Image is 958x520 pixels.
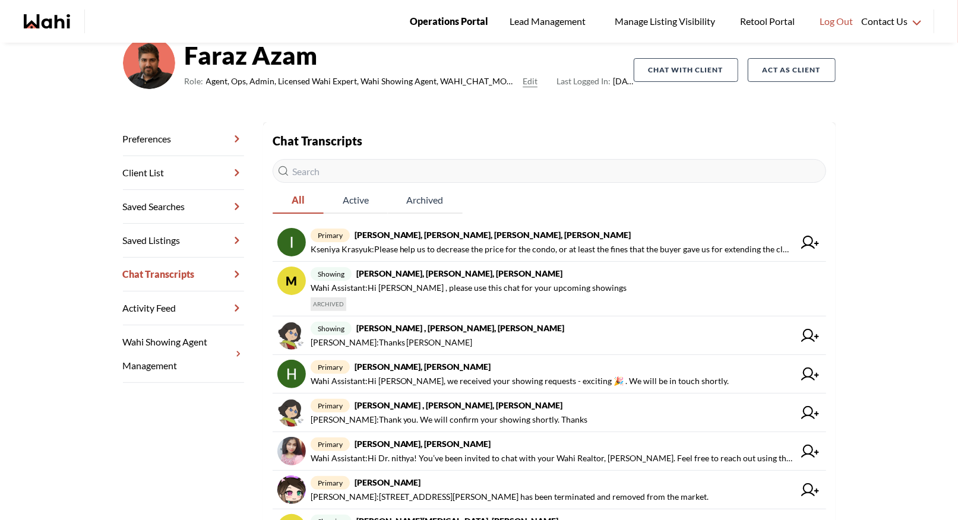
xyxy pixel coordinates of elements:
[273,394,826,432] a: primary[PERSON_NAME] , [PERSON_NAME], [PERSON_NAME][PERSON_NAME]:Thank you. We will confirm your ...
[388,188,463,214] button: Archived
[311,297,346,311] span: ARCHIVED
[185,37,634,73] strong: Faraz Azam
[273,471,826,509] a: primary[PERSON_NAME][PERSON_NAME]:[STREET_ADDRESS][PERSON_NAME] has been terminated and removed f...
[311,360,350,374] span: primary
[355,362,491,372] strong: [PERSON_NAME], [PERSON_NAME]
[557,74,633,88] span: [DATE]
[311,399,350,413] span: primary
[311,476,350,490] span: primary
[277,475,306,504] img: chat avatar
[311,322,352,335] span: showing
[273,316,826,355] a: showing[PERSON_NAME] , [PERSON_NAME], [PERSON_NAME][PERSON_NAME]:Thanks [PERSON_NAME]
[273,159,826,183] input: Search
[277,321,306,350] img: chat avatar
[273,188,324,214] button: All
[311,335,473,350] span: [PERSON_NAME] : Thanks [PERSON_NAME]
[523,74,538,88] button: Edit
[277,228,306,256] img: chat avatar
[324,188,388,213] span: Active
[355,230,631,240] strong: [PERSON_NAME], [PERSON_NAME], [PERSON_NAME], [PERSON_NAME]
[273,134,362,148] strong: Chat Transcripts
[740,14,798,29] span: Retool Portal
[273,355,826,394] a: primary[PERSON_NAME], [PERSON_NAME]Wahi Assistant:Hi [PERSON_NAME], we received your showing requ...
[311,281,627,295] span: Wahi Assistant : Hi [PERSON_NAME] , please use this chat for your upcoming showings
[185,74,204,88] span: Role:
[311,437,350,451] span: primary
[123,122,244,156] a: Preferences
[273,223,826,262] a: primary[PERSON_NAME], [PERSON_NAME], [PERSON_NAME], [PERSON_NAME]Kseniya Krasyuk:Please help us t...
[311,451,794,465] span: Wahi Assistant : Hi Dr. nithya! You’ve been invited to chat with your Wahi Realtor, [PERSON_NAME]...
[324,188,388,214] button: Active
[311,490,709,504] span: [PERSON_NAME] : [STREET_ADDRESS][PERSON_NAME] has been terminated and removed from the market.
[273,432,826,471] a: primary[PERSON_NAME], [PERSON_NAME]Wahi Assistant:Hi Dr. nithya! You’ve been invited to chat with...
[277,360,306,388] img: chat avatar
[123,258,244,291] a: Chat Transcripts
[356,268,563,278] strong: [PERSON_NAME], [PERSON_NAME], [PERSON_NAME]
[611,14,719,29] span: Manage Listing Visibility
[510,14,590,29] span: Lead Management
[388,188,463,213] span: Archived
[311,242,794,256] span: Kseniya Krasyuk : Please help us to decrease the price for the condo, or at least the fines that ...
[356,323,565,333] strong: [PERSON_NAME] , [PERSON_NAME], [PERSON_NAME]
[820,14,853,29] span: Log Out
[557,76,611,86] span: Last Logged In:
[24,14,70,28] a: Wahi homepage
[277,398,306,427] img: chat avatar
[355,439,491,449] strong: [PERSON_NAME], [PERSON_NAME]
[123,37,175,89] img: d03c15c2156146a3.png
[123,156,244,190] a: Client List
[355,400,563,410] strong: [PERSON_NAME] , [PERSON_NAME], [PERSON_NAME]
[748,58,836,82] button: Act as Client
[311,229,350,242] span: primary
[273,188,324,213] span: All
[277,437,306,465] img: chat avatar
[277,267,306,295] div: M
[123,224,244,258] a: Saved Listings
[311,267,352,281] span: showing
[273,262,826,316] a: Mshowing[PERSON_NAME], [PERSON_NAME], [PERSON_NAME]Wahi Assistant:Hi [PERSON_NAME] , please use t...
[206,74,518,88] span: Agent, Ops, Admin, Licensed Wahi Expert, Wahi Showing Agent, WAHI_CHAT_MODERATOR
[123,190,244,224] a: Saved Searches
[311,374,729,388] span: Wahi Assistant : Hi [PERSON_NAME], we received your showing requests - exciting 🎉 . We will be in...
[123,325,244,383] a: Wahi Showing Agent Management
[634,58,738,82] button: Chat with client
[410,14,488,29] span: Operations Portal
[123,291,244,325] a: Activity Feed
[311,413,588,427] span: [PERSON_NAME] : Thank you. We will confirm your showing shortly. Thanks
[355,477,421,487] strong: [PERSON_NAME]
